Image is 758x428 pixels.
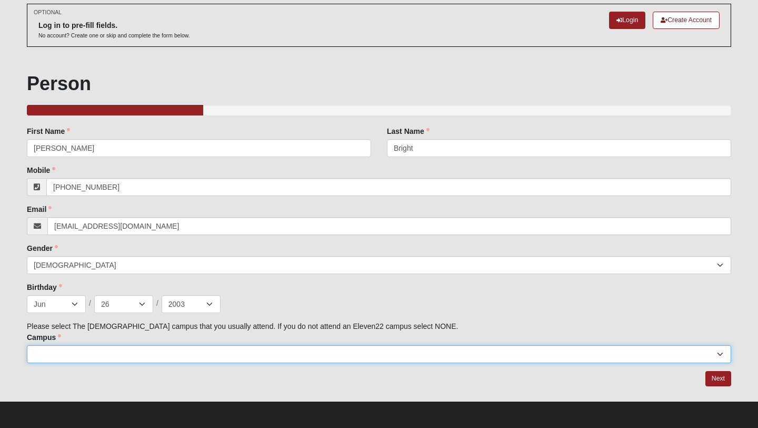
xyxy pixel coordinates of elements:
[27,72,731,95] h1: Person
[653,12,720,29] a: Create Account
[27,282,62,293] label: Birthday
[609,12,645,29] a: Login
[27,243,58,254] label: Gender
[38,32,190,40] p: No account? Create one or skip and complete the form below.
[27,332,61,343] label: Campus
[34,8,62,16] small: OPTIONAL
[27,126,731,363] div: Please select The [DEMOGRAPHIC_DATA] campus that you usually attend. If you do not attend an Elev...
[38,21,190,30] h6: Log in to pre-fill fields.
[27,126,70,137] label: First Name
[705,371,731,386] a: Next
[27,204,52,215] label: Email
[27,165,55,176] label: Mobile
[156,298,158,309] span: /
[387,126,430,137] label: Last Name
[89,298,91,309] span: /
